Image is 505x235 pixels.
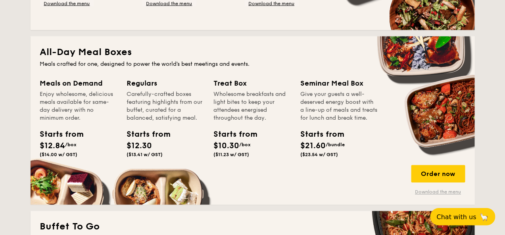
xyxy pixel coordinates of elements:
[127,128,163,140] div: Starts from
[127,90,204,122] div: Carefully-crafted boxes featuring highlights from our buffet, curated for a balanced, satisfying ...
[40,128,76,140] div: Starts from
[411,189,465,195] a: Download the menu
[127,78,204,89] div: Regulars
[214,128,250,140] div: Starts from
[40,46,465,59] h2: All-Day Meal Boxes
[40,221,465,233] h2: Buffet To Go
[240,142,251,147] span: /box
[326,142,345,147] span: /bundle
[437,213,476,221] span: Chat with us
[301,128,336,140] div: Starts from
[214,152,250,158] span: ($11.23 w/ GST)
[40,60,465,68] div: Meals crafted for one, designed to power the world's best meetings and events.
[480,212,489,222] span: 🦙
[214,141,240,151] span: $10.30
[301,78,378,89] div: Seminar Meal Box
[430,208,495,225] button: Chat with us🦙
[40,90,117,122] div: Enjoy wholesome, delicious meals available for same-day delivery with no minimum order.
[301,152,338,158] span: ($23.54 w/ GST)
[214,78,291,89] div: Treat Box
[127,152,163,158] span: ($13.41 w/ GST)
[411,165,465,183] div: Order now
[214,90,291,122] div: Wholesome breakfasts and light bites to keep your attendees energised throughout the day.
[40,0,94,7] a: Download the menu
[301,141,326,151] span: $21.60
[142,0,196,7] a: Download the menu
[65,142,77,147] span: /box
[40,78,117,89] div: Meals on Demand
[127,141,152,151] span: $12.30
[245,0,299,7] a: Download the menu
[301,90,378,122] div: Give your guests a well-deserved energy boost with a line-up of meals and treats for lunch and br...
[40,152,78,158] span: ($14.00 w/ GST)
[40,141,65,151] span: $12.84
